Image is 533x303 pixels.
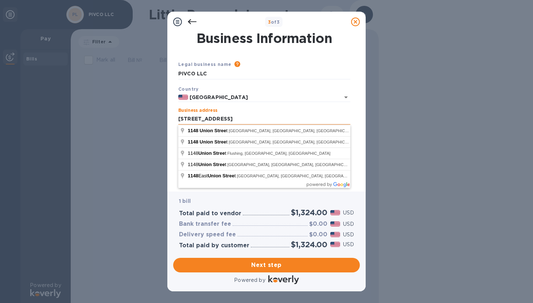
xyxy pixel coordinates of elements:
b: Legal business name [178,62,232,67]
b: of 3 [268,19,280,25]
span: Union Stree [208,173,234,178]
span: [GEOGRAPHIC_DATA], [GEOGRAPHIC_DATA], [GEOGRAPHIC_DATA] [229,129,358,133]
input: Enter legal business name [178,68,350,79]
p: USD [343,241,354,248]
img: USD [330,232,340,237]
h3: Bank transfer fee [179,221,231,228]
p: Powered by [234,276,265,284]
b: 1 bill [179,198,191,204]
span: [GEOGRAPHIC_DATA], [GEOGRAPHIC_DATA], [GEOGRAPHIC_DATA] [237,174,367,178]
p: USD [343,231,354,239]
h3: $0.00 [309,231,327,238]
img: USD [330,221,340,227]
button: Next step [173,258,360,272]
span: Union Stree [200,128,226,133]
h1: Business Information [177,31,352,46]
img: US [178,95,188,100]
span: 1148 t [188,150,227,156]
span: t [188,139,229,145]
span: 1148 [188,139,198,145]
b: Country [178,86,199,92]
span: Union Stree [200,139,226,145]
label: Business address [178,109,217,113]
button: Open [341,92,351,102]
h2: $1,324.00 [291,240,327,249]
p: USD [343,220,354,228]
input: Select country [188,93,330,102]
span: Flushing, [GEOGRAPHIC_DATA], [GEOGRAPHIC_DATA] [227,151,331,156]
span: [GEOGRAPHIC_DATA], [GEOGRAPHIC_DATA], [GEOGRAPHIC_DATA] [229,140,358,144]
p: USD [343,209,354,217]
span: 1148 t [188,162,227,167]
span: 3 [268,19,271,25]
span: Union Stree [198,162,225,167]
span: 1148 [188,173,198,178]
img: USD [330,242,340,247]
img: Logo [268,275,299,284]
h3: Delivery speed fee [179,231,236,238]
span: 1148 [188,128,198,133]
h2: $1,324.00 [291,208,327,217]
span: t [188,128,229,133]
span: [GEOGRAPHIC_DATA], [GEOGRAPHIC_DATA], [GEOGRAPHIC_DATA] [227,162,357,167]
h3: $0.00 [309,221,327,228]
h3: Total paid to vendor [179,210,241,217]
span: East t [188,173,237,178]
span: Union Stree [198,150,225,156]
span: Next step [179,261,354,269]
h3: Total paid by customer [179,242,249,249]
img: USD [330,210,340,215]
input: Enter address [178,114,350,125]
